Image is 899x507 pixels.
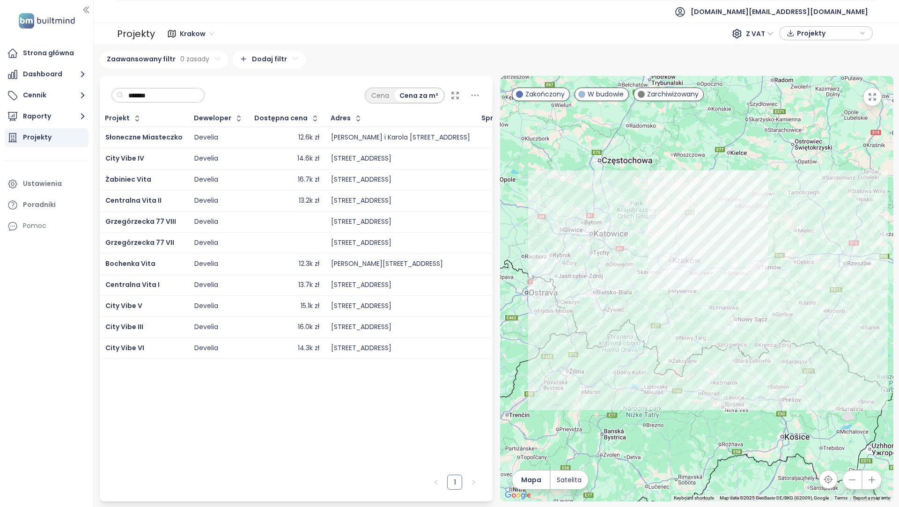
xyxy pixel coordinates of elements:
a: Centralna Vita I [105,280,160,289]
a: City Vibe VI [105,343,144,353]
a: Słoneczne Miasteczko [105,132,183,142]
span: Zarchiwizowany [647,89,699,99]
span: Z VAT [746,27,774,41]
span: Zakończony [525,89,565,99]
a: City Vibe IV [105,154,144,163]
div: Ustawienia [23,178,62,190]
div: Develia [194,344,218,353]
a: Grzegórzecka 77 VIII [105,217,176,226]
span: Żabiniec Vita [105,175,151,184]
span: Map data ©2025 GeoBasis-DE/BKG (©2009), Google [720,495,829,500]
a: 1 [448,475,462,489]
a: Strona główna [5,44,88,63]
div: [PERSON_NAME][STREET_ADDRESS] [331,260,443,268]
div: Develia [194,281,218,289]
li: Poprzednia strona [428,475,443,490]
div: Projekt [105,115,130,121]
div: Develia [194,133,218,142]
a: City Vibe III [105,322,143,331]
div: Develia [194,154,218,163]
div: Zaawansowany filtr [100,51,228,68]
div: Pomoc [5,217,88,235]
div: 16.7k zł [298,176,319,184]
span: left [433,479,439,485]
button: Keyboard shortcuts [674,495,714,501]
div: [STREET_ADDRESS] [331,281,391,289]
div: Dostępna cena [254,115,308,121]
span: [DOMAIN_NAME][EMAIL_ADDRESS][DOMAIN_NAME] [691,0,868,23]
button: Satelita [551,470,588,489]
div: button [784,26,868,40]
div: Pomoc [23,220,46,232]
div: Develia [194,260,218,268]
div: Cena za m² [394,89,443,102]
div: [STREET_ADDRESS] [331,197,391,205]
button: Cennik [5,86,88,105]
div: [STREET_ADDRESS] [331,344,391,353]
button: right [466,475,481,490]
span: Sprzedane jednostki [481,115,553,121]
div: Develia [194,323,218,331]
div: 14.6k zł [297,154,319,163]
div: Develia [194,218,218,226]
div: Adres [331,115,351,121]
li: Następna strona [466,475,481,490]
div: Deweloper [194,115,231,121]
img: logo [16,11,78,30]
a: Ustawienia [5,175,88,193]
div: Develia [194,239,218,247]
div: [STREET_ADDRESS] [331,239,391,247]
button: Mapa [512,470,550,489]
div: 15.1k zł [301,302,319,310]
span: 0 zasady [180,54,209,64]
span: right [471,479,476,485]
div: Develia [194,197,218,205]
div: [STREET_ADDRESS] [331,176,391,184]
a: Open this area in Google Maps (opens a new window) [502,489,533,501]
div: Cena [366,89,394,102]
button: Raporty [5,107,88,126]
div: Develia [194,302,218,310]
a: Poradniki [5,196,88,214]
a: Report a map error [853,495,891,500]
div: Projekty [23,132,52,143]
div: 14.3k zł [298,344,319,353]
div: 12.3k zł [299,260,319,268]
div: Develia [194,176,218,184]
div: 13.2k zł [299,197,319,205]
div: 12.6k zł [298,133,319,142]
a: Projekty [5,128,88,147]
div: [STREET_ADDRESS] [331,323,391,331]
div: 13.7k zł [298,281,319,289]
button: Dashboard [5,65,88,84]
span: Projekty [797,26,857,40]
li: 1 [447,475,462,490]
span: Satelita [557,475,582,485]
div: 16.0k zł [298,323,319,331]
span: Krakow [180,27,214,41]
span: Mapa [521,475,541,485]
div: [PERSON_NAME] i Karola [STREET_ADDRESS] [331,133,470,142]
div: Dodaj filtr [233,51,306,68]
a: City Vibe V [105,301,142,310]
div: Strona główna [23,47,74,59]
span: Centralna Vita II [105,196,162,205]
a: Bochenka Vita [105,259,155,268]
a: Terms (opens in new tab) [834,495,847,500]
span: W budowie [588,89,624,99]
div: Poradniki [23,199,56,211]
div: [STREET_ADDRESS] [331,218,391,226]
div: Projekty [117,24,155,43]
a: Grzegórzecka 77 VII [105,238,174,247]
div: [STREET_ADDRESS] [331,302,391,310]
